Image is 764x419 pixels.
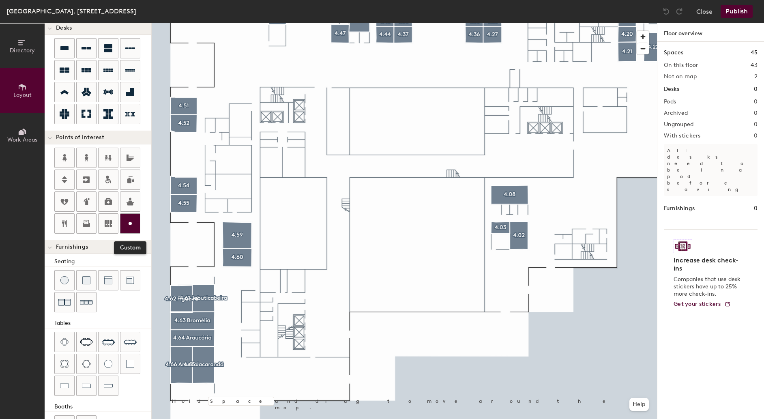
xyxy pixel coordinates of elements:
[751,48,758,57] h1: 45
[60,360,69,368] img: Four seat round table
[98,354,118,374] button: Table (round)
[98,270,118,290] button: Couch (middle)
[56,134,104,141] span: Points of Interest
[104,382,113,390] img: Table (1x4)
[80,338,93,346] img: Six seat table
[54,402,151,411] div: Booths
[657,23,764,42] h1: Floor overview
[54,319,151,328] div: Tables
[80,296,93,309] img: Couch (x3)
[674,301,721,307] span: Get your stickers
[662,7,670,15] img: Undo
[76,332,97,352] button: Six seat table
[54,332,75,352] button: Four seat table
[674,301,731,308] a: Get your stickers
[102,335,115,348] img: Eight seat table
[126,360,134,368] img: Table (1x1)
[664,99,676,105] h2: Pods
[60,276,69,284] img: Stool
[751,62,758,69] h2: 43
[98,332,118,352] button: Eight seat table
[82,276,90,284] img: Cushion
[120,332,140,352] button: Ten seat table
[664,121,694,128] h2: Ungrouped
[10,47,35,54] span: Directory
[664,73,697,80] h2: Not on map
[674,239,692,253] img: Sticker logo
[13,92,32,99] span: Layout
[124,335,137,348] img: Ten seat table
[76,270,97,290] button: Cushion
[120,354,140,374] button: Table (1x1)
[126,276,134,284] img: Couch (corner)
[629,398,649,411] button: Help
[104,276,112,284] img: Couch (middle)
[721,5,753,18] button: Publish
[674,276,743,298] p: Companies that use desk stickers have up to 25% more check-ins.
[76,354,97,374] button: Six seat round table
[56,25,72,31] span: Desks
[664,204,695,213] h1: Furnishings
[664,110,688,116] h2: Archived
[120,270,140,290] button: Couch (corner)
[664,85,679,94] h1: Desks
[60,382,69,390] img: Table (1x2)
[98,376,118,396] button: Table (1x4)
[754,73,758,80] h2: 2
[664,144,758,196] p: All desks need to be in a pod before saving
[82,360,91,368] img: Six seat round table
[754,110,758,116] h2: 0
[54,270,75,290] button: Stool
[754,204,758,213] h1: 0
[675,7,683,15] img: Redo
[76,376,97,396] button: Table (1x3)
[76,292,97,312] button: Couch (x3)
[754,133,758,139] h2: 0
[754,121,758,128] h2: 0
[54,376,75,396] button: Table (1x2)
[664,133,701,139] h2: With stickers
[82,382,91,390] img: Table (1x3)
[754,99,758,105] h2: 0
[6,6,136,16] div: [GEOGRAPHIC_DATA], [STREET_ADDRESS]
[58,296,71,309] img: Couch (x2)
[664,48,683,57] h1: Spaces
[60,338,69,346] img: Four seat table
[674,256,743,273] h4: Increase desk check-ins
[7,136,37,143] span: Work Areas
[104,360,112,368] img: Table (round)
[664,62,698,69] h2: On this floor
[696,5,712,18] button: Close
[54,292,75,312] button: Couch (x2)
[54,257,151,266] div: Seating
[54,354,75,374] button: Four seat round table
[754,85,758,94] h1: 0
[56,244,88,250] span: Furnishings
[120,213,140,234] button: Custom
